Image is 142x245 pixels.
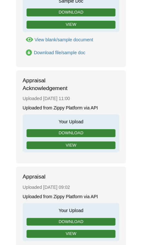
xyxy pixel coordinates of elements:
span: Your Upload [26,117,116,125]
div: Uploaded from Zippy Platform via API [23,194,119,200]
a: View [26,141,116,149]
div: Uploaded [DATE] 11:00 [23,92,119,105]
div: Uploaded [DATE] 09:02 [23,181,119,194]
a: Download [26,129,116,137]
div: View blank/sample document [35,37,93,42]
a: View [26,230,116,238]
a: View [26,21,116,29]
a: Download [26,8,116,16]
span: Appraisal [23,173,87,181]
a: Download Hopson Insurance Quote [23,49,85,56]
div: Uploaded from Zippy Platform via API [23,105,119,111]
span: Your Upload [26,206,116,214]
button: View Hopson Insurance Quote [23,36,93,43]
a: Download [26,218,116,226]
span: Appraisal Acknowledgement [23,77,87,93]
div: Download file/sample doc [34,50,86,55]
